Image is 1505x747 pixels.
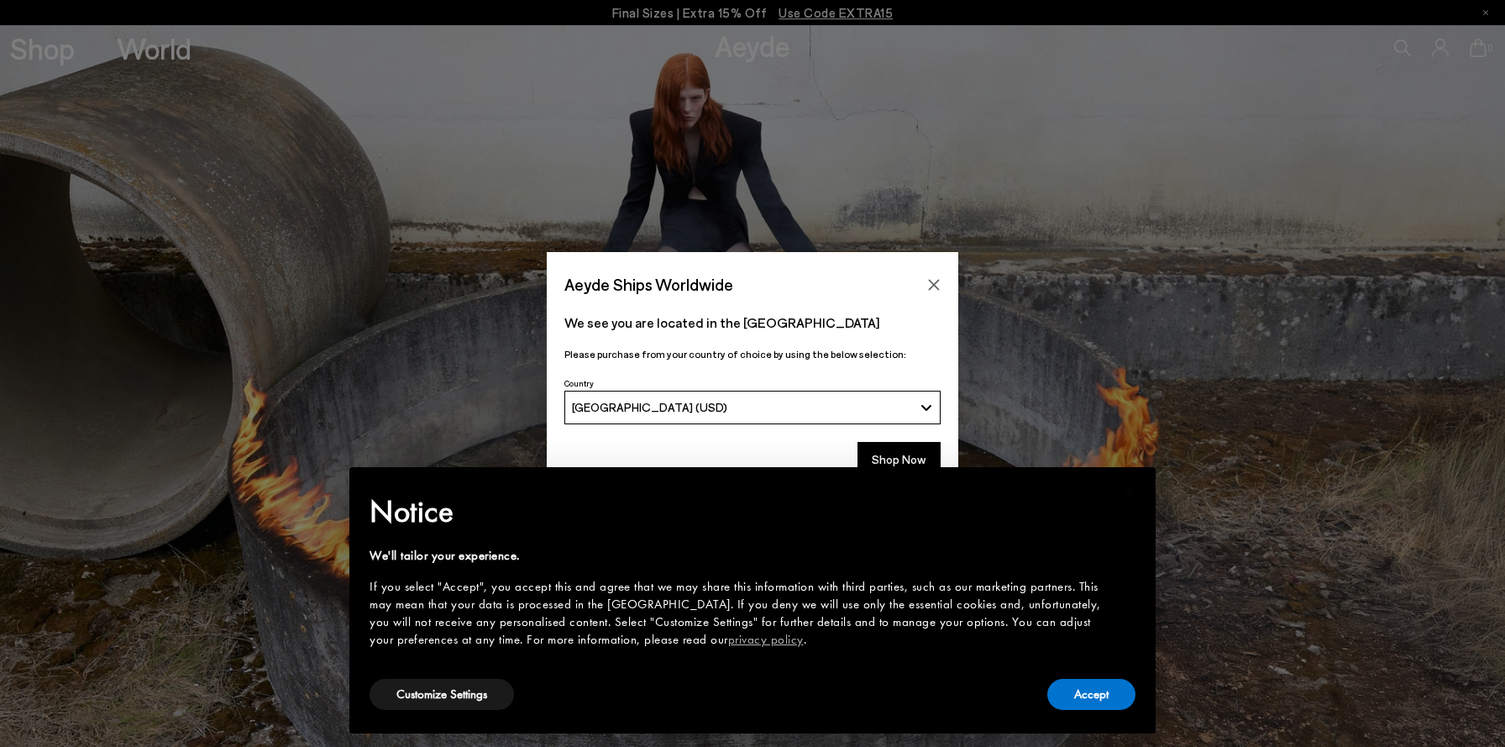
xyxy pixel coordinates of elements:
[370,547,1109,565] div: We'll tailor your experience.
[564,313,941,333] p: We see you are located in the [GEOGRAPHIC_DATA]
[370,679,514,710] button: Customize Settings
[1109,472,1149,513] button: Close this notice
[564,270,733,299] span: Aeyde Ships Worldwide
[564,378,594,388] span: Country
[370,578,1109,649] div: If you select "Accept", you accept this and agree that we may share this information with third p...
[564,346,941,362] p: Please purchase from your country of choice by using the below selection:
[370,490,1109,534] h2: Notice
[921,272,947,297] button: Close
[857,442,941,477] button: Shop Now
[1047,679,1135,710] button: Accept
[728,631,804,648] a: privacy policy
[1124,479,1135,505] span: ×
[572,400,727,414] span: [GEOGRAPHIC_DATA] (USD)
